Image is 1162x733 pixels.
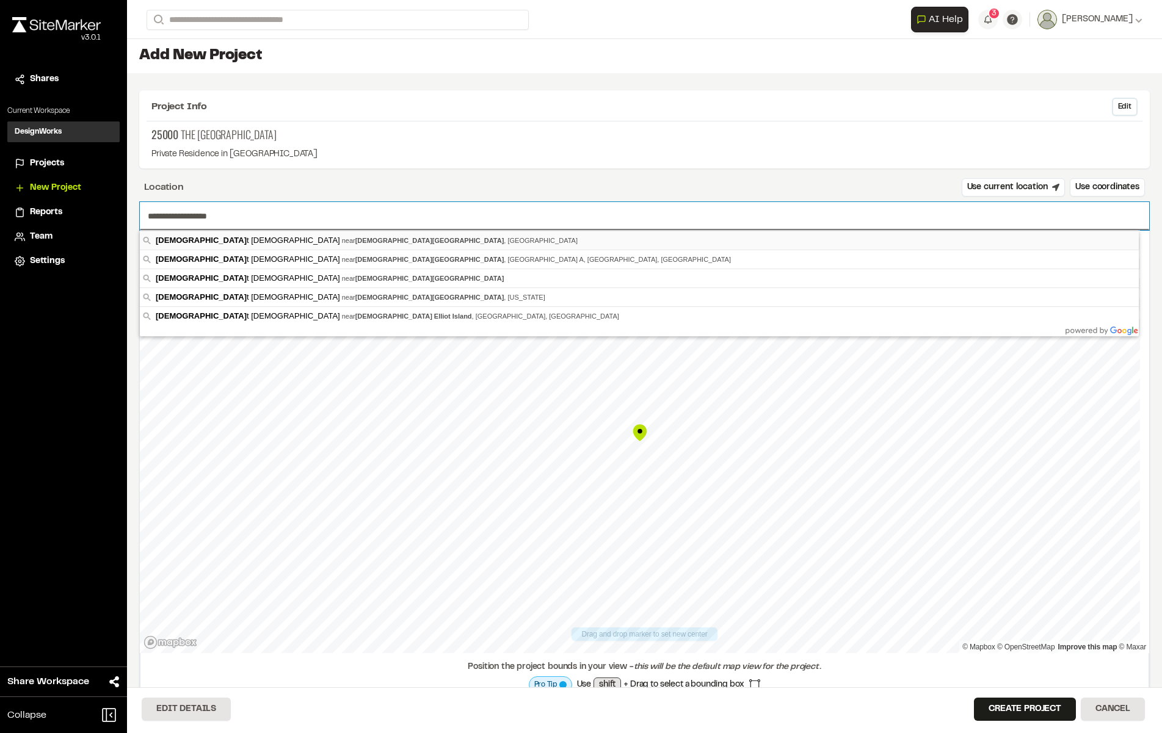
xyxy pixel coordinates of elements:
a: Team [15,230,112,244]
span: t [DEMOGRAPHIC_DATA] [156,273,342,283]
div: Map marker [631,424,649,442]
span: this will be the default map view for the project. [634,663,821,671]
h3: DesignWorks [15,126,62,137]
span: shift [594,677,621,692]
p: Private Residence in [GEOGRAPHIC_DATA] [151,148,1138,161]
span: Settings [30,255,65,268]
span: Map layer is currently processing to full resolution [559,681,567,688]
img: User [1037,10,1057,29]
span: near , [GEOGRAPHIC_DATA], [GEOGRAPHIC_DATA] [342,312,619,320]
span: Team [30,230,53,244]
span: Pro Tip [534,679,557,690]
span: New Project [30,181,81,195]
button: Edit Details [142,698,231,721]
span: [DEMOGRAPHIC_DATA][GEOGRAPHIC_DATA] [355,256,504,263]
span: near , [GEOGRAPHIC_DATA] [342,237,578,244]
a: Mapbox logo [143,635,197,649]
span: t [DEMOGRAPHIC_DATA] [156,236,342,245]
span: [DEMOGRAPHIC_DATA][GEOGRAPHIC_DATA] [355,237,504,244]
a: Maxar [1119,643,1146,651]
button: Use current location [962,178,1066,197]
a: Map feedback [1058,643,1117,651]
div: Location [144,180,184,195]
img: rebrand.png [12,17,101,32]
span: near , [US_STATE] [342,294,545,301]
button: Use coordinates [1070,178,1145,197]
button: Edit [1112,98,1138,116]
a: Settings [15,255,112,268]
a: OpenStreetMap [997,643,1055,651]
button: Search [147,10,169,30]
span: 25000 [151,126,178,143]
span: Reports [30,206,62,219]
span: [DEMOGRAPHIC_DATA] [156,236,247,245]
canvas: Map [140,230,1140,653]
span: 3 [992,8,997,19]
p: The [GEOGRAPHIC_DATA] [151,126,1138,143]
a: Reports [15,206,112,219]
span: [DEMOGRAPHIC_DATA][GEOGRAPHIC_DATA] [355,294,504,301]
a: Shares [15,73,112,86]
a: Mapbox [962,643,995,651]
a: New Project [15,181,112,195]
div: Position the project bounds in your view - [148,660,1141,674]
span: Shares [30,73,59,86]
button: Create Project [974,698,1076,721]
span: [DEMOGRAPHIC_DATA] [156,255,247,264]
span: t [DEMOGRAPHIC_DATA] [156,255,342,264]
p: Current Workspace [7,106,120,117]
div: Map layer is currently processing to full resolution [529,676,572,693]
span: [DEMOGRAPHIC_DATA][GEOGRAPHIC_DATA] [355,275,504,282]
span: Share Workspace [7,674,89,689]
span: Project Info [151,99,207,114]
div: Oh geez...please don't... [12,32,101,43]
button: Open AI Assistant [911,7,968,32]
span: [DEMOGRAPHIC_DATA] [156,273,247,283]
span: [DEMOGRAPHIC_DATA] [156,311,247,320]
span: near [342,275,504,282]
span: [PERSON_NAME] [1062,13,1133,26]
button: [PERSON_NAME] [1037,10,1142,29]
h1: Add New Project [139,46,1150,66]
button: 3 [978,10,998,29]
span: AI Help [929,12,963,27]
div: Open AI Assistant [911,7,973,32]
span: [DEMOGRAPHIC_DATA] Elliot Island [355,312,472,320]
span: near , [GEOGRAPHIC_DATA] A, [GEOGRAPHIC_DATA], [GEOGRAPHIC_DATA] [342,256,731,263]
div: Use + Drag to select a bounding box [529,676,761,693]
span: t [DEMOGRAPHIC_DATA] [156,311,342,320]
span: t [DEMOGRAPHIC_DATA] [156,292,342,302]
button: Cancel [1081,698,1145,721]
span: Projects [30,157,64,170]
span: Collapse [7,708,46,723]
span: [DEMOGRAPHIC_DATA] [156,292,247,302]
a: Projects [15,157,112,170]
